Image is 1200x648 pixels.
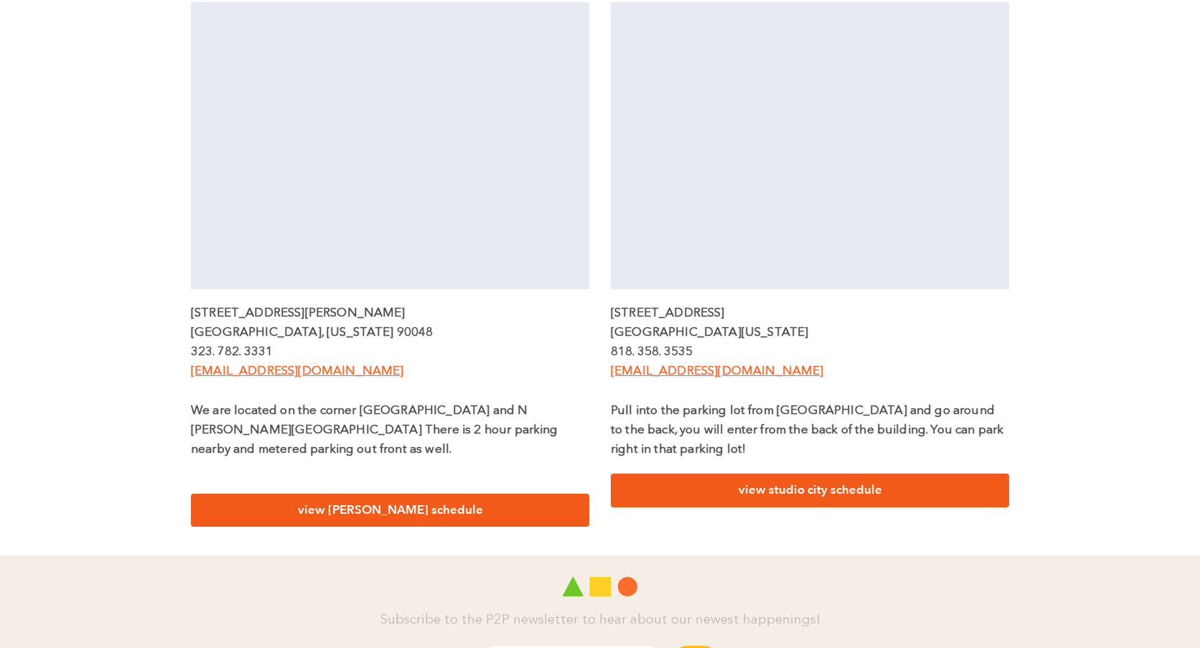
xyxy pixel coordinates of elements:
[611,304,1009,323] p: [STREET_ADDRESS]
[611,323,1009,342] p: [GEOGRAPHIC_DATA][US_STATE]
[191,304,589,323] p: [STREET_ADDRESS][PERSON_NAME]
[611,365,823,377] a: [EMAIL_ADDRESS][DOMAIN_NAME]
[611,342,1009,362] p: 818. 358. 3535
[191,323,589,342] p: [GEOGRAPHIC_DATA], [US_STATE] 90048
[177,611,1023,631] h4: Subscribe to the P2P newsletter to hear about our newest happenings!
[191,401,589,460] p: We are located on the corner [GEOGRAPHIC_DATA] and N [PERSON_NAME][GEOGRAPHIC_DATA] There is 2 ho...
[191,365,403,377] a: [EMAIL_ADDRESS][DOMAIN_NAME]
[191,342,589,362] p: 323. 782. 3331
[611,401,1009,460] p: Pull into the parking lot from [GEOGRAPHIC_DATA] and go around to the back, you will enter from t...
[191,494,589,527] a: view [PERSON_NAME] schedule
[611,474,1009,507] a: view studio city schedule
[563,577,637,596] img: Play 2 Progress logo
